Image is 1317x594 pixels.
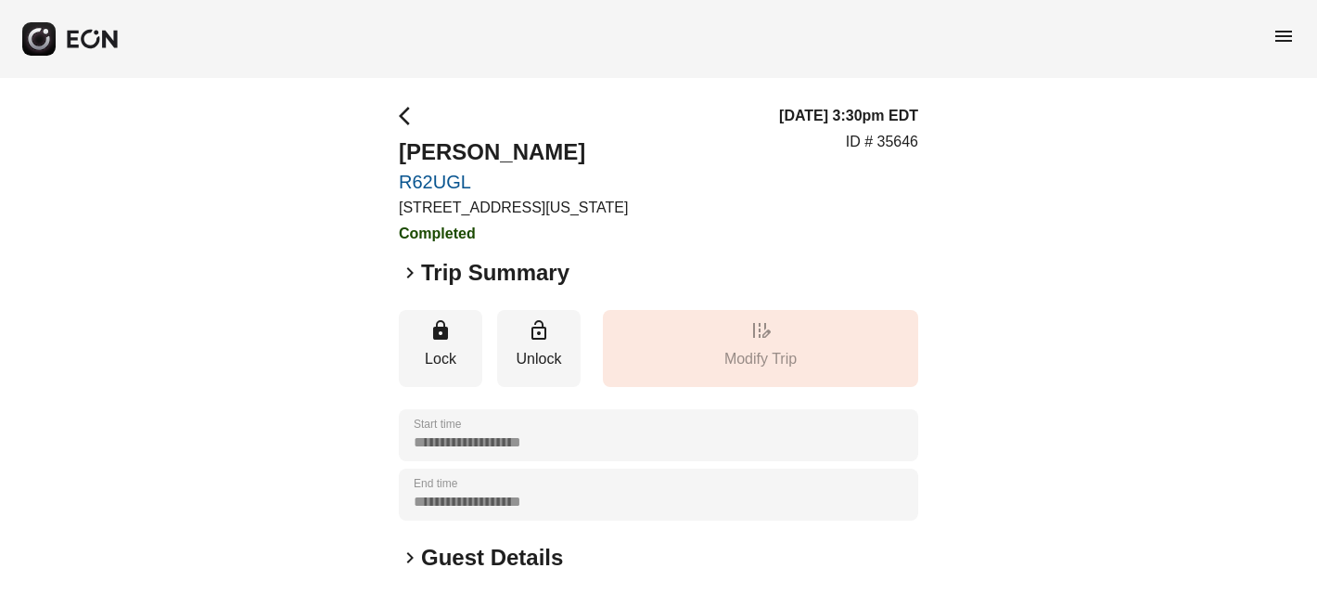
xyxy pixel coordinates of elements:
[408,348,473,370] p: Lock
[399,137,628,167] h2: [PERSON_NAME]
[399,310,482,387] button: Lock
[1272,25,1295,47] span: menu
[399,547,421,569] span: keyboard_arrow_right
[421,258,569,288] h2: Trip Summary
[399,105,421,127] span: arrow_back_ios
[429,319,452,342] span: lock
[399,197,628,219] p: [STREET_ADDRESS][US_STATE]
[506,348,571,370] p: Unlock
[399,171,628,193] a: R62UGL
[421,543,563,573] h2: Guest Details
[497,310,581,387] button: Unlock
[846,131,918,153] p: ID # 35646
[779,105,918,127] h3: [DATE] 3:30pm EDT
[399,223,628,245] h3: Completed
[528,319,550,342] span: lock_open
[399,262,421,284] span: keyboard_arrow_right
